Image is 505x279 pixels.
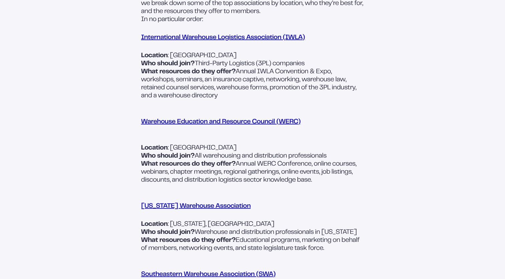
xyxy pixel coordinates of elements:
[141,203,251,209] a: [US_STATE] Warehouse Association
[141,145,168,151] strong: Location
[141,60,364,68] p: Third-Party Logistics (3PL) companies
[141,119,301,125] a: Warehouse Education and Resource Council (WERC)
[141,136,364,144] p: ‍
[141,52,364,60] p: : [GEOGRAPHIC_DATA]
[141,221,168,227] strong: Location
[141,220,364,228] p: : [US_STATE], [GEOGRAPHIC_DATA]
[141,68,364,100] p: Annual IWLA Convention & Expo, workshops, seminars, an insurance captive, networking, warehouse l...
[141,35,305,40] a: International Warehouse Logistics Association (IWLA)
[141,237,364,253] p: Educational programs, marketing on behalf of members, networking events, and state legislature ta...
[141,228,364,237] p: Warehouse and distribution professionals in [US_STATE]
[141,16,364,24] p: In no particular order:
[141,160,364,184] p: Annual WERC Conference, online courses, webinars, chapter meetings, regional gatherings, online e...
[141,272,276,277] a: Southeastern Warehouse Association (SWA)
[141,161,236,167] strong: What resources do they offer?
[141,184,364,192] p: ‍
[141,253,364,261] p: ‍
[141,61,195,67] strong: Who should join?
[141,153,195,159] strong: Who should join?
[141,53,168,59] strong: Location
[141,238,236,243] strong: What resources do they offer?
[141,69,236,75] strong: What resources do they offer?
[141,100,364,108] p: ‍
[141,144,364,152] p: : [GEOGRAPHIC_DATA]
[141,152,364,160] p: All warehousing and distribution professionals
[141,229,195,235] strong: Who should join?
